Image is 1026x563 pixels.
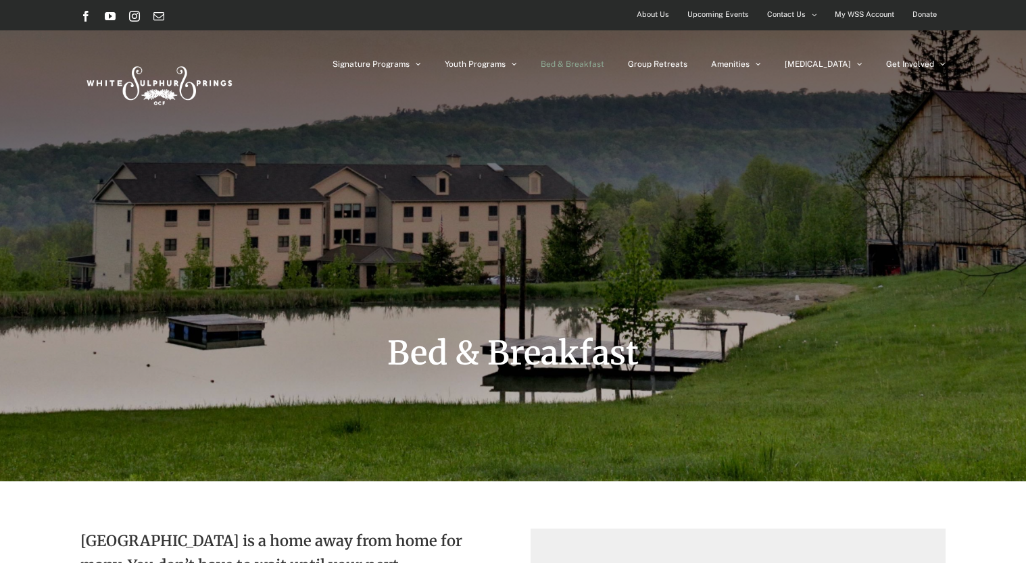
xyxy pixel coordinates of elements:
span: Signature Programs [333,60,410,68]
a: Group Retreats [628,30,687,98]
span: Youth Programs [445,60,506,68]
a: Amenities [711,30,761,98]
a: [MEDICAL_DATA] [785,30,862,98]
span: Upcoming Events [687,5,749,24]
span: [MEDICAL_DATA] [785,60,851,68]
a: Instagram [129,11,140,22]
span: Bed & Breakfast [387,333,639,373]
span: Amenities [711,60,750,68]
a: Email [153,11,164,22]
a: Facebook [80,11,91,22]
a: Bed & Breakfast [541,30,604,98]
span: My WSS Account [835,5,894,24]
span: About Us [637,5,669,24]
span: Bed & Breakfast [541,60,604,68]
nav: Main Menu [333,30,946,98]
span: Get Involved [886,60,934,68]
img: White Sulphur Springs Logo [80,51,236,115]
a: Youth Programs [445,30,517,98]
a: Signature Programs [333,30,421,98]
span: Donate [912,5,937,24]
a: YouTube [105,11,116,22]
a: Get Involved [886,30,946,98]
span: Contact Us [767,5,806,24]
span: Group Retreats [628,60,687,68]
